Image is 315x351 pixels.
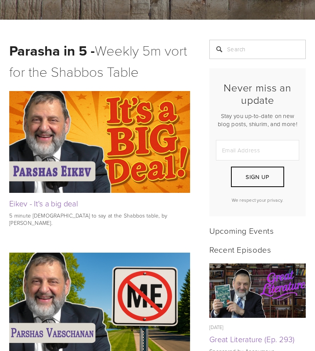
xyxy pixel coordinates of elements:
[231,167,284,187] button: Sign Up
[9,198,78,209] a: Eikev - It's a big deal
[216,140,299,160] input: Email Address
[9,40,190,82] h1: Weekly 5m vort for the Shabbos Table
[9,212,190,227] p: 5 minute [DEMOGRAPHIC_DATA] to say at the Shabbos table, by [PERSON_NAME].
[209,334,295,344] a: Great Literature (Ep. 293)
[209,324,224,331] time: [DATE]
[209,263,306,318] img: Great Literature (Ep. 293)
[209,245,306,254] h2: Recent Episodes
[9,91,190,193] img: Eikev - It's a big deal
[216,197,299,203] p: We respect your privacy.
[216,112,299,128] p: Stay you up-to-date on new blog posts, shiurim, and more!
[209,226,306,235] h2: Upcoming Events
[246,173,269,181] span: Sign Up
[9,40,95,61] strong: Parasha in 5 -
[209,40,306,59] input: Search
[216,81,299,106] h2: Never miss an update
